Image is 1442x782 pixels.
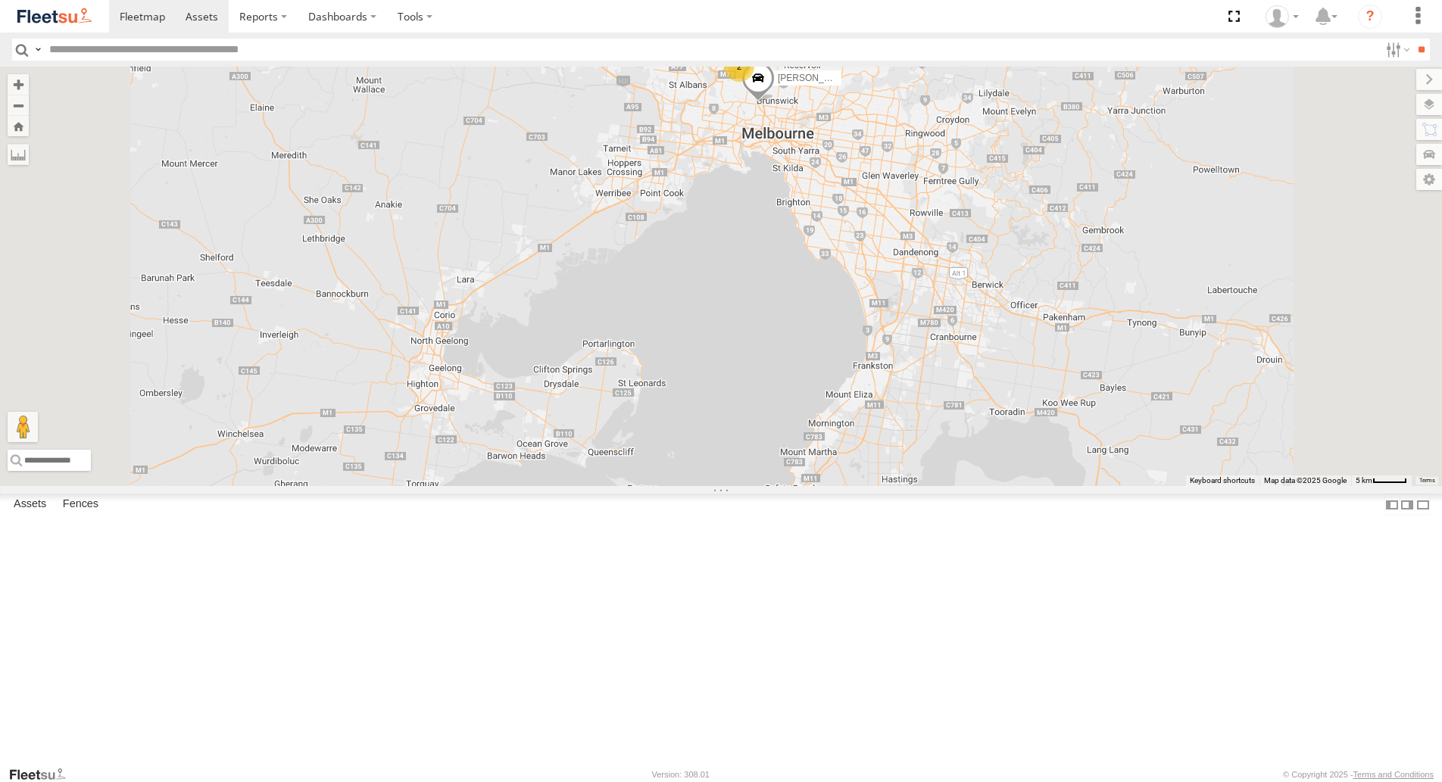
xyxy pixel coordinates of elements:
[8,412,38,442] button: Drag Pegman onto the map to open Street View
[8,767,78,782] a: Visit our Website
[1419,477,1435,483] a: Terms (opens in new tab)
[1400,494,1415,516] label: Dock Summary Table to the Right
[1353,770,1434,779] a: Terms and Conditions
[652,770,710,779] div: Version: 308.01
[8,144,29,165] label: Measure
[1380,39,1412,61] label: Search Filter Options
[1190,475,1255,486] button: Keyboard shortcuts
[1351,475,1412,486] button: Map Scale: 5 km per 42 pixels
[724,51,754,82] div: 2
[55,494,106,516] label: Fences
[1415,494,1431,516] label: Hide Summary Table
[8,116,29,136] button: Zoom Home
[1358,5,1382,29] i: ?
[778,73,853,83] span: [PERSON_NAME]
[8,74,29,95] button: Zoom in
[1356,476,1372,484] span: 5 km
[15,6,94,26] img: fleetsu-logo-horizontal.svg
[1283,770,1434,779] div: © Copyright 2025 -
[1384,494,1400,516] label: Dock Summary Table to the Left
[6,494,54,516] label: Assets
[8,95,29,116] button: Zoom out
[1260,5,1304,28] div: Peter Edwardes
[32,39,44,61] label: Search Query
[1264,476,1347,484] span: Map data ©2025 Google
[1416,169,1442,190] label: Map Settings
